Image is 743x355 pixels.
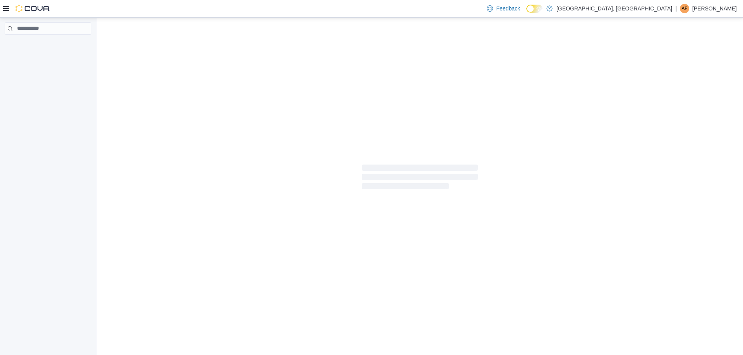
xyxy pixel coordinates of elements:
span: Loading [362,166,478,191]
span: AF [681,4,687,13]
a: Feedback [484,1,523,16]
div: Antonietta Fiore [680,4,689,13]
p: [GEOGRAPHIC_DATA], [GEOGRAPHIC_DATA] [556,4,672,13]
input: Dark Mode [526,5,543,13]
img: Cova [15,5,50,12]
p: | [675,4,677,13]
span: Feedback [496,5,520,12]
nav: Complex example [5,36,91,55]
p: [PERSON_NAME] [692,4,737,13]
